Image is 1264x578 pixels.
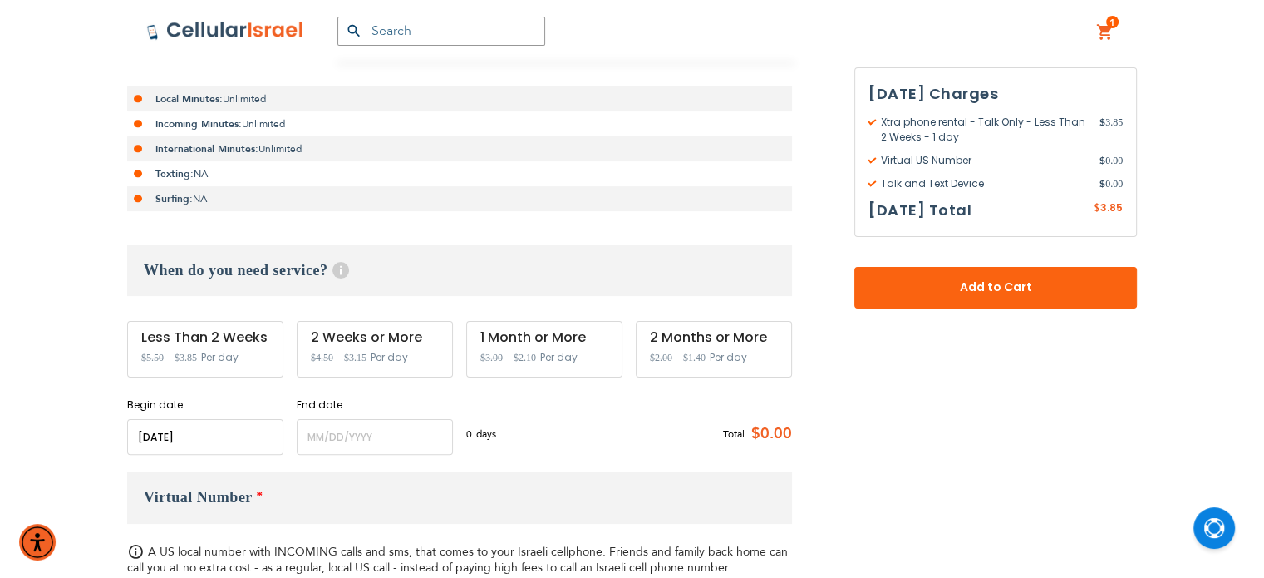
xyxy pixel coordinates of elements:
[127,245,792,296] h3: When do you need service?
[155,167,194,180] strong: Texting:
[297,419,453,455] input: MM/DD/YYYY
[127,161,792,186] li: NA
[480,330,608,345] div: 1 Month or More
[868,153,1099,168] span: Virtual US Number
[297,398,453,413] label: End date
[144,489,253,506] span: Virtual Number
[868,176,1099,191] span: Talk and Text Device
[854,267,1137,309] button: Add to Cart
[1109,16,1115,29] span: 1
[201,350,239,365] span: Per day
[155,92,223,106] strong: Local Minutes:
[127,136,792,161] li: Unlimited
[175,352,197,363] span: $3.85
[141,330,269,345] div: Less Than 2 Weeks
[480,352,503,363] span: $3.00
[650,330,778,345] div: 2 Months or More
[311,352,333,363] span: $4.50
[1100,200,1123,215] span: 3.85
[723,427,745,442] span: Total
[466,427,476,442] span: 0
[1099,153,1105,168] span: $
[1099,176,1105,191] span: $
[476,427,496,442] span: days
[868,198,971,223] h3: [DATE] Total
[127,186,792,211] li: NA
[650,352,672,363] span: $2.00
[141,352,164,363] span: $5.50
[332,262,349,279] span: Help
[337,17,545,46] input: Search
[127,419,283,455] input: MM/DD/YYYY
[1099,115,1105,130] span: $
[1099,115,1123,145] span: 3.85
[127,86,792,111] li: Unlimited
[146,21,304,41] img: Cellular Israel Logo
[127,544,788,576] span: A US local number with INCOMING calls and sms, that comes to your Israeli cellphone. Friends and ...
[19,524,56,561] div: Accessibility Menu
[155,192,193,205] strong: Surfing:
[683,352,706,363] span: $1.40
[311,330,439,345] div: 2 Weeks or More
[909,279,1082,296] span: Add to Cart
[710,350,747,365] span: Per day
[155,117,242,131] strong: Incoming Minutes:
[514,352,536,363] span: $2.10
[745,422,792,447] span: $0.00
[155,142,258,156] strong: International Minutes:
[344,352,366,363] span: $3.15
[1094,201,1100,216] span: $
[868,82,1123,106] h3: [DATE] Charges
[127,111,792,136] li: Unlimited
[868,115,1099,145] span: Xtra phone rental - Talk Only - Less Than 2 Weeks - 1 day
[1099,153,1123,168] span: 0.00
[1096,22,1114,42] a: 1
[371,350,408,365] span: Per day
[1099,176,1123,191] span: 0.00
[127,398,283,413] label: Begin date
[540,350,578,365] span: Per day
